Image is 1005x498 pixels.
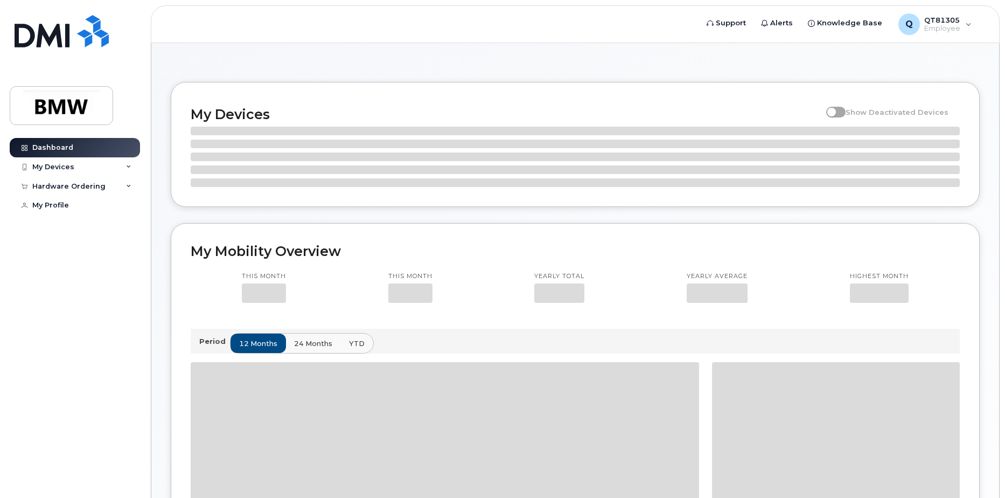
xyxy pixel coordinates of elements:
[191,243,960,259] h2: My Mobility Overview
[846,108,948,116] span: Show Deactivated Devices
[199,336,230,347] p: Period
[191,106,821,122] h2: My Devices
[349,338,365,349] span: YTD
[850,272,909,281] p: Highest month
[388,272,432,281] p: This month
[242,272,286,281] p: This month
[294,338,332,349] span: 24 months
[534,272,584,281] p: Yearly total
[826,102,835,110] input: Show Deactivated Devices
[687,272,748,281] p: Yearly average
